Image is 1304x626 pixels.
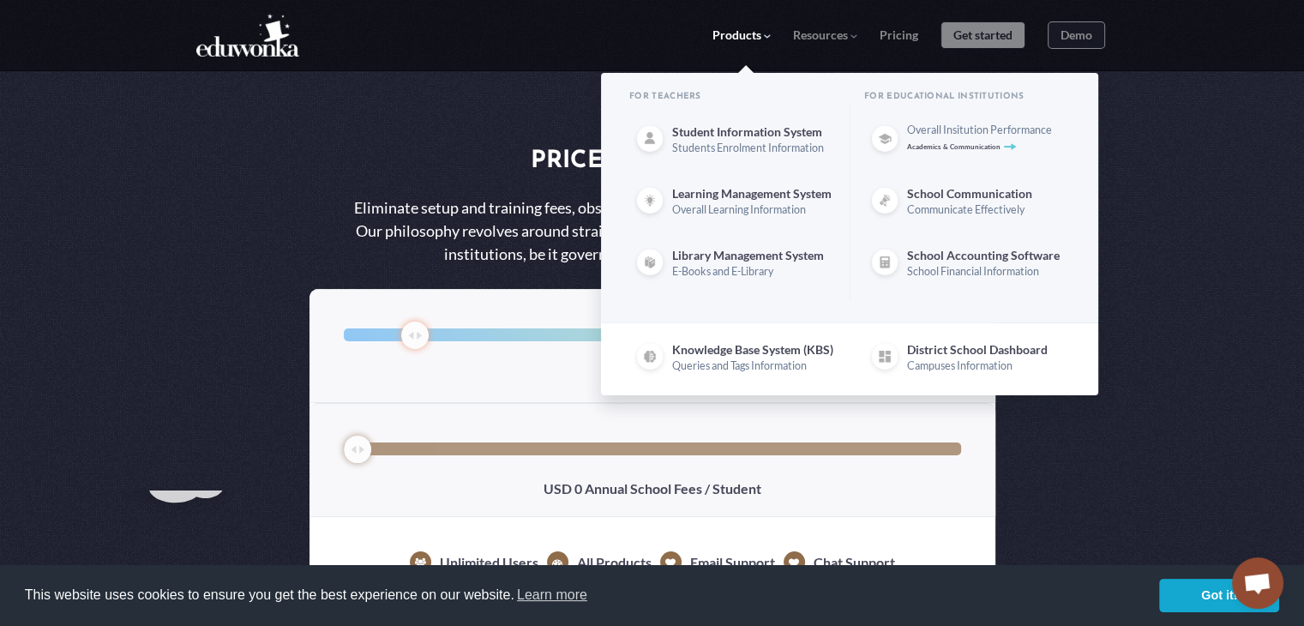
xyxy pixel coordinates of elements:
[352,196,952,266] p: Eliminate setup and training fees, obscure additional charges, and intricate pricing models. Our ...
[629,120,835,161] a: Student Information System Student Information System (SIS) Students Enrolment Information
[1159,579,1279,613] a: dismiss cookie message
[672,203,835,216] span: Overall Learning Information
[25,582,1145,608] span: This website uses cookies to ensure you get the best experience on our website.
[574,480,582,497] span: 0
[514,582,590,608] a: learn more about cookies
[907,203,1070,216] span: Communicate Effectively
[864,92,1070,102] span: For educational institutions
[672,141,835,154] span: Students Enrolment Information
[880,28,918,43] a: Pricing
[907,343,1070,357] strong: District School Dashboard (DSD)
[629,244,835,285] a: Library Management System Library Management System E-Books and E-Library
[585,480,761,497] span: Annual School Fees / Student
[907,187,1070,201] strong: School Communication System
[629,338,835,379] a: Knowledge Base System Knowledge Base System (KBS) Queries and Tags Information
[629,92,835,102] span: For teachers
[629,120,670,161] img: Student Information System
[690,552,775,573] span: Email Support
[672,359,835,372] span: Queries and Tags Information
[864,120,905,161] img: School Management System
[1232,557,1283,609] div: Open chat
[864,182,1070,223] a: School Communication System School Communication System Communicate Effectively
[864,338,1070,379] a: District School Dashboard District School Dashboard (DSD) Campuses Information
[672,343,835,357] strong: Knowledge Base System (KBS)
[544,480,572,497] span: USD
[1048,21,1105,50] a: Demo
[196,14,299,57] img: Educational Data Analytics | Eduwonka
[672,125,835,139] strong: Student Information System (SIS)
[672,265,835,278] span: E-Books and E-Library
[864,182,905,223] img: School Communication System
[629,182,670,223] img: Learning Management System
[629,338,670,379] img: Knowledge Base System
[940,21,1025,50] a: Get started
[907,265,1070,278] span: School Financial Information
[864,244,1070,285] a: School Accounting Software School Accounting Software School Financial Information
[907,143,1070,152] span: Academics & Communication
[577,552,652,573] span: All Products
[907,123,1070,136] span: Overall Insitution Performance
[864,244,905,285] img: School Accounting Software
[309,143,995,179] h1: Price Calculator
[907,249,1070,262] strong: School Accounting Software
[629,182,835,223] a: Learning Management System Learning Management System (LMS) Overall Learning Information
[672,187,835,201] strong: Learning Management System (LMS)
[814,552,895,573] span: Chat Support
[864,120,1070,161] a: School Management System School Management System Overall Insitution Performance Academics & Comm...
[629,244,670,285] img: Library Management System
[864,338,905,379] img: District School Dashboard
[672,249,835,262] strong: Library Management System
[440,552,538,573] span: Unlimited Users
[907,359,1070,372] span: Campuses Information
